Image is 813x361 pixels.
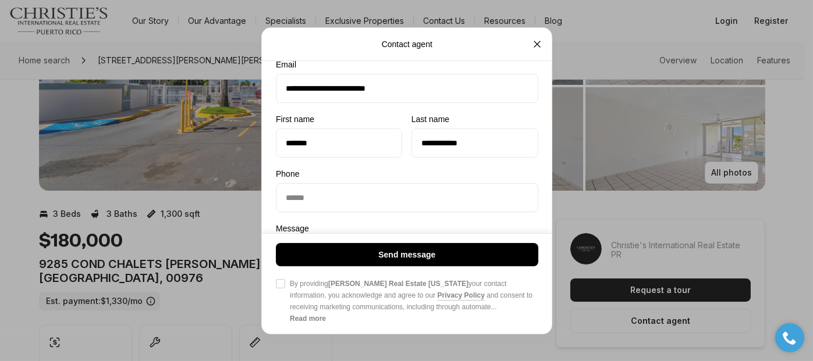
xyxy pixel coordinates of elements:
a: Privacy Policy [437,291,484,299]
input: Phone [276,184,538,212]
label: First name [276,115,402,124]
button: Close [525,33,548,56]
label: Message [276,224,538,233]
button: Send message [276,242,538,266]
label: Last name [411,115,538,124]
input: Last name [411,129,537,157]
b: [PERSON_NAME] Real Estate [US_STATE] [328,279,468,287]
p: Contact agent [381,40,432,49]
span: By providing your contact information, you acknowledge and agree to our and consent to receiving ... [290,277,538,312]
p: Send message [378,249,435,259]
input: Email [276,74,538,102]
label: Email [276,60,538,69]
label: Phone [276,169,538,178]
b: Read more [290,314,326,322]
input: First name [276,129,402,157]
